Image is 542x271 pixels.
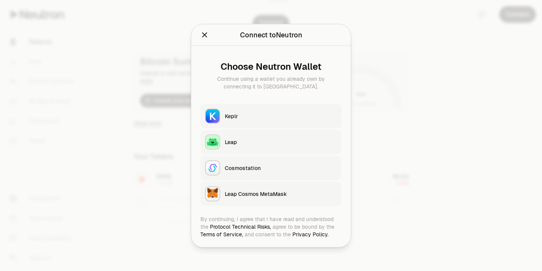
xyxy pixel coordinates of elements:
div: By continuing, I agree that I have read and understood the agree to be bound by the and consent t... [200,215,342,238]
div: Continue using a wallet you already own by connecting it to [GEOGRAPHIC_DATA]. [206,75,336,90]
div: Connect to Neutron [240,29,302,40]
a: Privacy Policy. [292,231,329,237]
button: Close [200,29,209,40]
div: Leap [225,138,337,146]
div: Keplr [225,112,337,120]
a: Protocol Technical Risks, [210,223,271,230]
div: Cosmostation [225,164,337,172]
a: Terms of Service, [200,231,243,237]
div: Choose Neutron Wallet [206,61,336,72]
button: KeplrKeplr [200,104,342,128]
img: Cosmostation [206,161,219,175]
img: Leap Cosmos MetaMask [206,187,219,200]
button: Leap Cosmos MetaMaskLeap Cosmos MetaMask [200,181,342,206]
div: Leap Cosmos MetaMask [225,190,337,197]
button: LeapLeap [200,130,342,154]
img: Keplr [206,109,219,123]
img: Leap [206,135,219,149]
button: CosmostationCosmostation [200,156,342,180]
